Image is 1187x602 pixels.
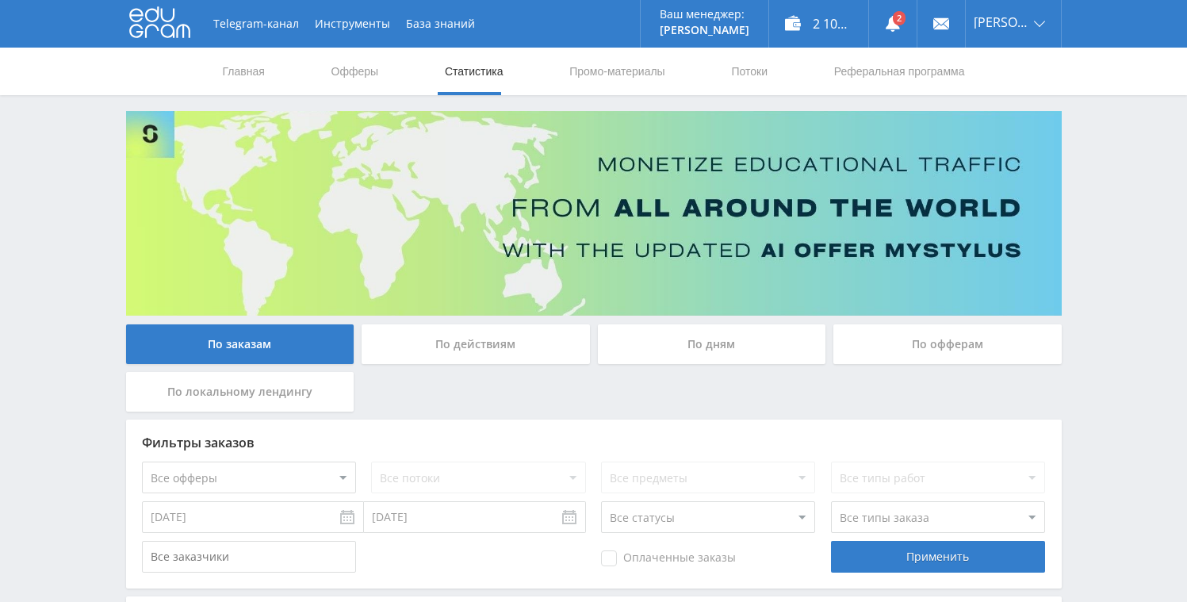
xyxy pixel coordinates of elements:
[601,550,736,566] span: Оплаченные заказы
[568,48,666,95] a: Промо-материалы
[729,48,769,95] a: Потоки
[126,111,1062,316] img: Banner
[831,541,1045,573] div: Применить
[362,324,590,364] div: По действиям
[126,372,354,412] div: По локальному лендингу
[142,435,1046,450] div: Фильтры заказов
[598,324,826,364] div: По дням
[833,324,1062,364] div: По офферам
[126,324,354,364] div: По заказам
[330,48,381,95] a: Офферы
[221,48,266,95] a: Главная
[443,48,505,95] a: Статистика
[833,48,967,95] a: Реферальная программа
[142,541,356,573] input: Все заказчики
[660,24,749,36] p: [PERSON_NAME]
[974,16,1029,29] span: [PERSON_NAME]
[660,8,749,21] p: Ваш менеджер:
